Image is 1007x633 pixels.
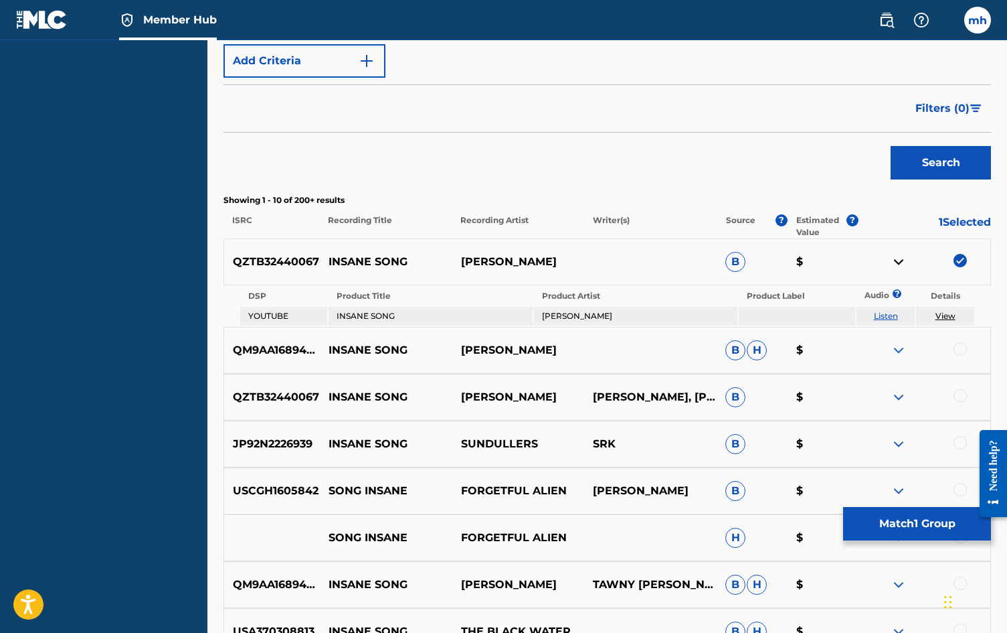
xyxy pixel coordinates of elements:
span: B [725,575,745,595]
td: INSANE SONG [329,307,532,326]
p: $ [788,530,858,546]
img: expand [891,389,907,405]
p: USCGH1605842 [224,483,319,499]
p: FORGETFUL ALIEN [452,483,584,499]
span: Filters ( 0 ) [915,100,970,117]
div: Drag [944,582,952,622]
span: ? [897,289,897,298]
p: Audio [856,289,873,301]
p: Recording Title [319,214,452,238]
td: YOUTUBE [240,307,327,326]
div: Help [908,7,935,33]
span: Member Hub [143,12,217,27]
span: B [725,481,745,501]
th: Product Title [329,287,532,305]
img: contract [891,254,907,270]
p: INSANE SONG [319,342,452,358]
button: Search [891,146,991,180]
img: expand [891,436,907,452]
img: MLC Logo [16,10,68,29]
div: Notifications [943,13,956,27]
span: B [725,252,745,272]
span: ? [846,214,858,226]
p: TAWNY [PERSON_NAME] [584,577,717,593]
p: $ [788,342,858,358]
p: $ [788,254,858,270]
p: FORGETFUL ALIEN [452,530,584,546]
span: B [725,387,745,407]
button: Filters (0) [907,92,991,125]
img: expand [891,342,907,358]
p: QM9AA1689455 [224,577,319,593]
p: $ [788,483,858,499]
a: Public Search [873,7,900,33]
iframe: Resource Center [970,420,1007,528]
span: H [725,528,745,548]
p: [PERSON_NAME] [452,254,584,270]
button: Match1 Group [843,507,991,541]
p: ISRC [223,214,319,238]
p: QZTB32440067 [224,389,319,405]
img: expand [891,483,907,499]
th: Product Artist [534,287,737,305]
a: View [935,311,955,321]
p: INSANE SONG [319,254,452,270]
p: QZTB32440067 [224,254,319,270]
span: H [747,340,767,360]
p: INSANE SONG [319,436,452,452]
p: [PERSON_NAME] [452,389,584,405]
span: B [725,434,745,454]
p: Estimated Value [796,214,846,238]
span: B [725,340,745,360]
img: deselect [953,254,967,267]
button: Add Criteria [223,44,385,78]
th: Details [916,287,974,305]
p: Source [726,214,755,238]
p: $ [788,389,858,405]
p: SONG INSANE [319,483,452,499]
p: SUNDULLERS [452,436,584,452]
p: [PERSON_NAME] [452,577,584,593]
p: $ [788,577,858,593]
img: Top Rightsholder [119,12,135,28]
p: Writer(s) [584,214,717,238]
p: [PERSON_NAME], [PERSON_NAME] [PERSON_NAME] [PERSON_NAME] [584,389,717,405]
img: filter [970,104,982,113]
td: [PERSON_NAME] [534,307,737,326]
a: Listen [874,311,898,321]
p: JP92N2226939 [224,436,319,452]
p: SONG INSANE [319,530,452,546]
p: SRK [584,436,717,452]
span: ? [775,214,788,226]
img: help [913,12,929,28]
div: User Menu [964,7,991,33]
iframe: Chat Widget [940,569,1007,633]
img: 9d2ae6d4665cec9f34b9.svg [359,53,375,69]
p: [PERSON_NAME] [584,483,717,499]
p: QM9AA1689455 [224,342,319,358]
p: Recording Artist [452,214,584,238]
p: Showing 1 - 10 of 200+ results [223,194,991,206]
img: search [879,12,895,28]
p: [PERSON_NAME] [452,342,584,358]
th: DSP [240,287,327,305]
p: $ [788,436,858,452]
p: INSANE SONG [319,389,452,405]
th: Product Label [739,287,855,305]
span: H [747,575,767,595]
p: INSANE SONG [319,577,452,593]
p: 1 Selected [858,214,991,238]
img: expand [891,577,907,593]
